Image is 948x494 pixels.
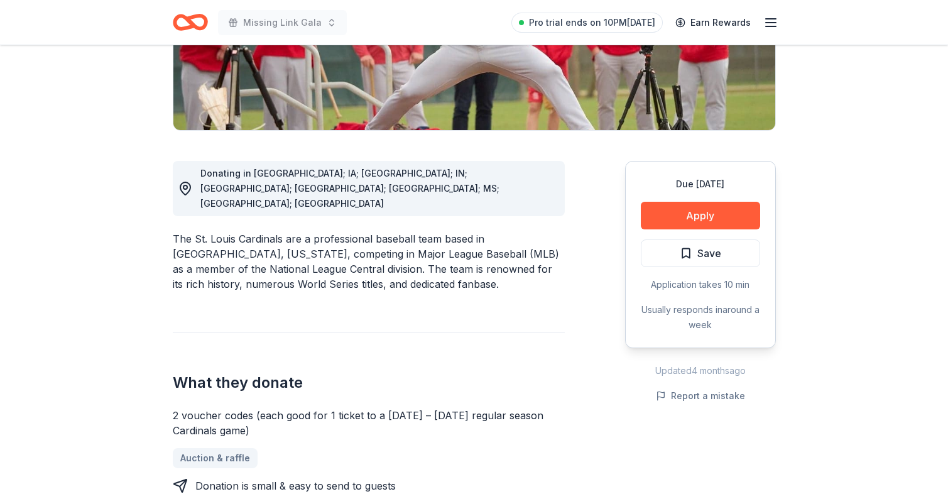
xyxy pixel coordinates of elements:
[173,373,565,393] h2: What they donate
[668,11,758,34] a: Earn Rewards
[529,15,655,30] span: Pro trial ends on 10PM[DATE]
[625,363,776,378] div: Updated 4 months ago
[641,177,760,192] div: Due [DATE]
[511,13,663,33] a: Pro trial ends on 10PM[DATE]
[641,302,760,332] div: Usually responds in around a week
[173,8,208,37] a: Home
[656,388,745,403] button: Report a mistake
[641,277,760,292] div: Application takes 10 min
[218,10,347,35] button: Missing Link Gala
[697,245,721,261] span: Save
[173,408,565,438] div: 2 voucher codes (each good for 1 ticket to a [DATE] – [DATE] regular season Cardinals game)
[243,15,322,30] span: Missing Link Gala
[195,478,396,493] div: Donation is small & easy to send to guests
[173,448,258,468] a: Auction & raffle
[641,239,760,267] button: Save
[173,231,565,292] div: The St. Louis Cardinals are a professional baseball team based in [GEOGRAPHIC_DATA], [US_STATE], ...
[200,168,499,209] span: Donating in [GEOGRAPHIC_DATA]; IA; [GEOGRAPHIC_DATA]; IN; [GEOGRAPHIC_DATA]; [GEOGRAPHIC_DATA]; [...
[641,202,760,229] button: Apply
